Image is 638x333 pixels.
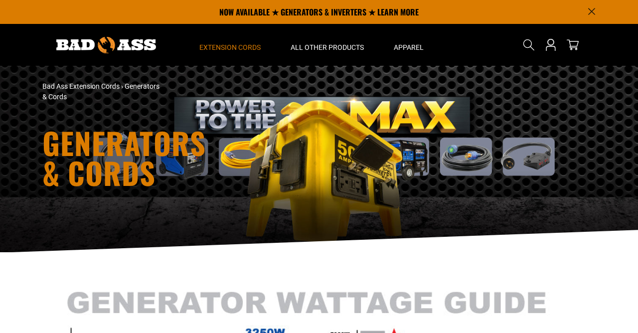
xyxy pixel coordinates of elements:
[276,24,379,66] summary: All Other Products
[56,37,156,53] img: Bad Ass Extension Cords
[121,82,123,90] span: ›
[42,82,120,90] a: Bad Ass Extension Cords
[199,43,261,52] span: Extension Cords
[379,24,439,66] summary: Apparel
[394,43,424,52] span: Apparel
[521,37,537,53] summary: Search
[42,128,406,187] h1: Generators & Cords
[291,43,364,52] span: All Other Products
[184,24,276,66] summary: Extension Cords
[42,81,406,102] nav: breadcrumbs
